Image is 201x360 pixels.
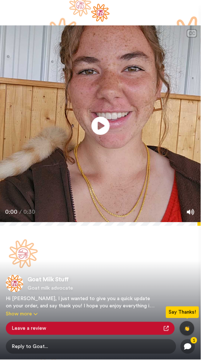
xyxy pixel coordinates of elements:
div: Say Thanks! [166,307,199,318]
span: Leave a review [12,325,46,332]
div: 1 [191,337,197,344]
button: Show more [6,311,157,318]
span: Reply to Goat... [6,340,176,354]
span: Goat Milk Stuff [28,275,73,284]
span: 👏 [185,327,190,331]
div: Hi [PERSON_NAME], I just wanted to give you a quick update on your order, and say thank you! I ho... [6,295,157,310]
span: Goat milk advocate [28,285,73,292]
span: 0:00 [5,208,18,217]
span: / [19,208,22,217]
img: Goat Milk Stuff [6,275,23,292]
a: Leave a review [6,322,175,335]
div: CC [188,30,197,37]
span: 0:30 [23,208,36,217]
button: 👏 [180,322,194,336]
img: Mute/Unmute [187,209,194,216]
